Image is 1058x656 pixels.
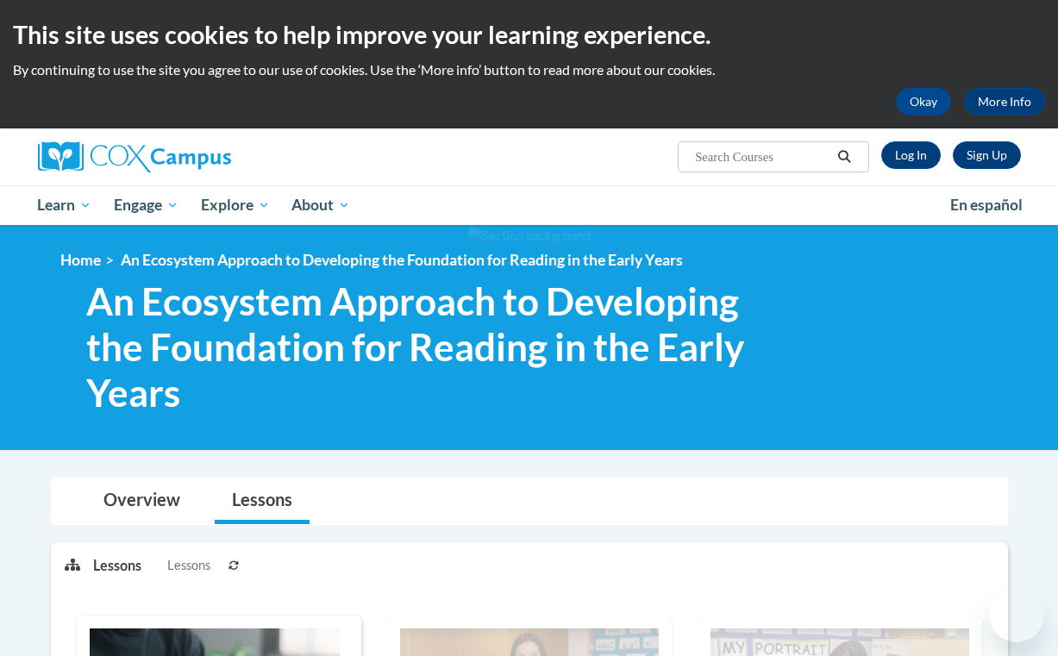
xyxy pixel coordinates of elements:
p: By continuing to use the site you agree to our use of cookies. Use the ‘More info’ button to read... [13,60,1045,79]
span: An Ecosystem Approach to Developing the Foundation for Reading in the Early Years [86,278,798,415]
a: Overview [86,478,197,524]
a: More Info [964,88,1045,116]
span: Lessons [167,556,210,575]
a: Engage [103,185,190,225]
i:  [836,151,852,164]
button: Search [831,147,857,167]
span: About [291,195,350,216]
span: Explore [201,195,270,216]
a: Lessons [215,478,310,524]
a: Home [60,251,101,269]
span: An Ecosystem Approach to Developing the Foundation for Reading in the Early Years [121,251,683,269]
a: En español [939,187,1034,223]
a: Register [953,141,1021,169]
a: Log In [881,141,941,169]
a: Explore [190,185,281,225]
span: Learn [37,195,91,216]
span: En español [950,196,1023,214]
img: Cox Campus [38,141,231,172]
img: Section background [468,227,591,246]
p: Lessons [93,556,141,575]
a: Cox Campus [38,141,348,172]
input: Search Courses [693,147,831,167]
button: Okay [896,88,951,116]
a: Learn [27,185,103,225]
iframe: Button to launch messaging window [989,587,1044,642]
a: About [280,185,361,225]
span: Engage [114,195,178,216]
div: Main menu [25,185,1034,225]
h2: This site uses cookies to help improve your learning experience. [13,17,1045,52]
